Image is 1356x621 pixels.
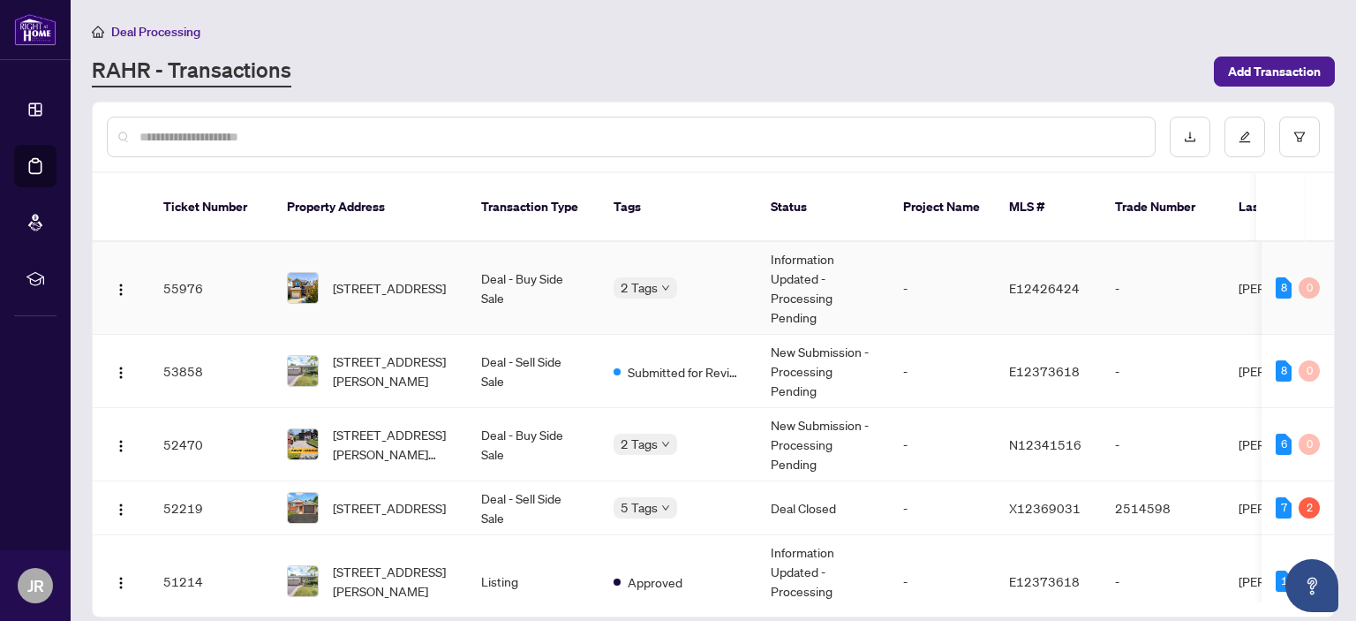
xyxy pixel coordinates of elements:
span: [STREET_ADDRESS][PERSON_NAME] [333,352,453,390]
div: 0 [1299,360,1320,382]
th: Status [757,173,889,242]
td: 55976 [149,242,273,335]
img: thumbnail-img [288,429,318,459]
th: Project Name [889,173,995,242]
button: Logo [107,430,135,458]
a: RAHR - Transactions [92,56,291,87]
img: Logo [114,503,128,517]
th: Tags [599,173,757,242]
span: [STREET_ADDRESS][PERSON_NAME] [333,562,453,601]
button: Logo [107,357,135,385]
button: Add Transaction [1214,57,1335,87]
span: X12369031 [1009,500,1081,516]
span: down [661,504,670,512]
div: 2 [1299,497,1320,519]
td: 52470 [149,408,273,481]
td: Information Updated - Processing Pending [757,242,889,335]
th: Ticket Number [149,173,273,242]
span: down [661,440,670,449]
button: Open asap [1285,559,1338,612]
td: Deal - Sell Side Sale [467,481,599,535]
td: - [889,242,995,335]
span: download [1184,131,1196,143]
img: logo [14,13,56,46]
td: Deal - Sell Side Sale [467,335,599,408]
td: Deal Closed [757,481,889,535]
span: 2 Tags [621,434,658,454]
div: 8 [1276,277,1292,299]
td: - [1101,335,1224,408]
span: Submitted for Review [628,362,742,382]
td: 52219 [149,481,273,535]
td: New Submission - Processing Pending [757,335,889,408]
span: [STREET_ADDRESS] [333,498,446,518]
th: Property Address [273,173,467,242]
img: Logo [114,576,128,590]
img: thumbnail-img [288,493,318,523]
span: home [92,26,104,38]
span: [STREET_ADDRESS][PERSON_NAME][PERSON_NAME] [333,425,453,464]
img: thumbnail-img [288,566,318,596]
button: edit [1224,117,1265,157]
td: New Submission - Processing Pending [757,408,889,481]
span: edit [1239,131,1251,143]
img: thumbnail-img [288,356,318,386]
div: 0 [1299,434,1320,455]
span: 2 Tags [621,277,658,298]
img: Logo [114,283,128,297]
span: Add Transaction [1228,57,1321,86]
div: 1 [1276,571,1292,592]
td: - [1101,408,1224,481]
span: N12341516 [1009,436,1081,452]
span: [STREET_ADDRESS] [333,278,446,298]
img: Logo [114,439,128,453]
img: thumbnail-img [288,273,318,303]
button: Logo [107,567,135,595]
div: 7 [1276,497,1292,519]
span: Approved [628,572,682,592]
td: Deal - Buy Side Sale [467,408,599,481]
td: 53858 [149,335,273,408]
div: 8 [1276,360,1292,382]
span: filter [1293,131,1306,143]
span: 5 Tags [621,497,658,518]
span: Deal Processing [111,24,200,40]
img: Logo [114,366,128,380]
span: E12426424 [1009,280,1080,296]
span: down [661,284,670,292]
span: JR [27,573,44,598]
span: E12373618 [1009,363,1080,379]
td: - [889,335,995,408]
td: 2514598 [1101,481,1224,535]
span: E12373618 [1009,573,1080,589]
td: - [889,408,995,481]
button: filter [1279,117,1320,157]
td: Deal - Buy Side Sale [467,242,599,335]
button: Logo [107,274,135,302]
button: download [1170,117,1210,157]
th: Trade Number [1101,173,1224,242]
div: 0 [1299,277,1320,299]
th: Transaction Type [467,173,599,242]
div: 6 [1276,434,1292,455]
th: MLS # [995,173,1101,242]
td: - [889,481,995,535]
button: Logo [107,494,135,522]
td: - [1101,242,1224,335]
